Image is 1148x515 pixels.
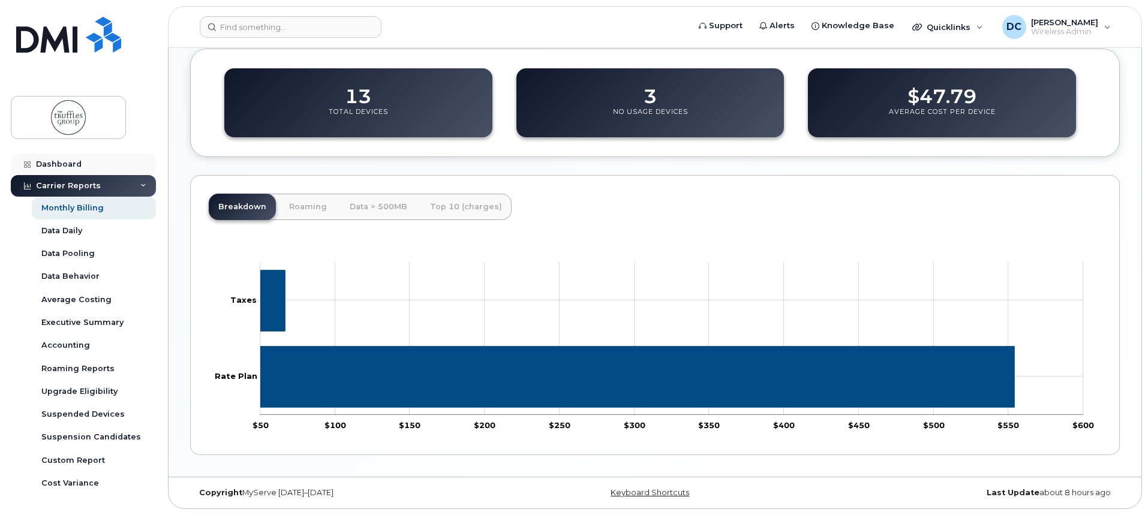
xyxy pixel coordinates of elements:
a: Keyboard Shortcuts [611,488,689,497]
a: Breakdown [209,194,276,220]
tspan: $500 [923,420,945,430]
tspan: Rate Plan [215,371,257,381]
tspan: $400 [773,420,795,430]
tspan: $200 [474,420,495,430]
span: Quicklinks [927,22,970,32]
tspan: Taxes [230,295,257,305]
tspan: $250 [549,420,570,430]
p: Total Devices [329,107,388,129]
p: Average Cost Per Device [889,107,996,129]
tspan: $550 [997,420,1019,430]
a: Knowledge Base [803,14,903,38]
a: Support [690,14,751,38]
div: about 8 hours ago [810,488,1120,498]
tspan: $50 [253,420,269,430]
g: Series [260,270,1014,408]
div: Quicklinks [904,15,991,39]
a: Data > 500MB [340,194,417,220]
span: DC [1006,20,1021,34]
div: Dorian Colopisis [994,15,1119,39]
a: Roaming [280,194,336,220]
span: Wireless Admin [1031,27,1098,37]
span: Support [709,20,743,32]
tspan: $150 [399,420,420,430]
strong: Copyright [199,488,242,497]
a: Alerts [751,14,803,38]
strong: Last Update [987,488,1039,497]
tspan: $350 [698,420,720,430]
tspan: $450 [848,420,870,430]
dd: $47.79 [907,74,976,107]
dd: 13 [345,74,371,107]
p: No Usage Devices [613,107,688,129]
dd: 3 [644,74,657,107]
g: Chart [188,263,1094,430]
tspan: $100 [324,420,346,430]
tspan: $300 [624,420,645,430]
span: Knowledge Base [822,20,894,32]
input: Find something... [200,16,381,38]
span: [PERSON_NAME] [1031,17,1098,27]
div: MyServe [DATE]–[DATE] [190,488,500,498]
a: Top 10 (charges) [420,194,512,220]
span: Alerts [770,20,795,32]
tspan: $600 [1072,420,1094,430]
